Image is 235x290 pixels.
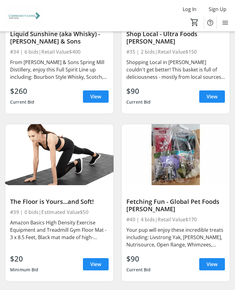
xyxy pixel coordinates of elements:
div: Shopping Local in [PERSON_NAME] couldn't get better! This basket is full of deliciousness - mostl... [126,59,225,81]
div: $20 [10,253,39,264]
div: Your pup will enjoy these incredible treats including: Livstrong Yak, [PERSON_NAME], Nutrisource,... [126,226,225,248]
div: The Floor is Yours...and Soft! [10,198,109,205]
a: View [199,258,225,270]
span: View [90,261,101,268]
button: Log In [178,4,201,14]
span: View [207,93,218,100]
a: View [83,258,109,270]
img: The Floor is Yours...and Soft! [5,124,114,185]
button: Cart [189,17,200,28]
div: Liquid Sunshine (aka Whisky) - [PERSON_NAME] & Sons [10,30,109,45]
button: Menu [219,17,231,29]
div: $260 [10,86,35,97]
div: #40 | 4 bids | Retail Value $170 [126,215,225,224]
a: View [83,90,109,103]
div: Minimum Bid [10,264,39,275]
div: #34 | 6 bids | Retail Value $400 [10,48,109,56]
div: #39 | 0 bids | Estimated Value $50 [10,208,109,216]
button: Help [204,17,216,29]
div: Current Bid [126,97,151,108]
span: Sign Up [209,6,226,13]
img: Community Living North Halton's Logo [4,4,44,27]
span: View [207,261,218,268]
a: View [199,90,225,103]
div: Shop Local - Ultra Foods [PERSON_NAME] [126,30,225,45]
div: From [PERSON_NAME] & Sons Spring Mill Distillery, enjoy this Full Spirit Line up including: Bourb... [10,59,109,81]
span: View [90,93,101,100]
button: Sign Up [204,4,231,14]
div: Current Bid [10,97,35,108]
div: Current Bid [126,264,151,275]
div: Fetching Fun - Global Pet Foods [PERSON_NAME] [126,198,225,213]
div: $90 [126,253,151,264]
img: Fetching Fun - Global Pet Foods Milton [121,124,230,185]
div: #35 | 2 bids | Retail Value $150 [126,48,225,56]
span: Log In [183,6,196,13]
div: $90 [126,86,151,97]
div: Amazon Basics High Density Exercise Equipment and Treadmill Gym Floor Mat - 3 x 8.5 Feet, Black m... [10,219,109,241]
